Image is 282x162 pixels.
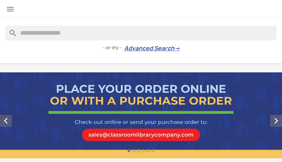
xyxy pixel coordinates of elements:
[6,26,276,40] input: Search
[6,5,15,14] i: 
[124,45,180,52] a: Advanced Search→
[270,115,282,127] i: 
[174,45,180,52] span: →
[6,26,14,35] i: search
[102,44,124,51] span: - or try -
